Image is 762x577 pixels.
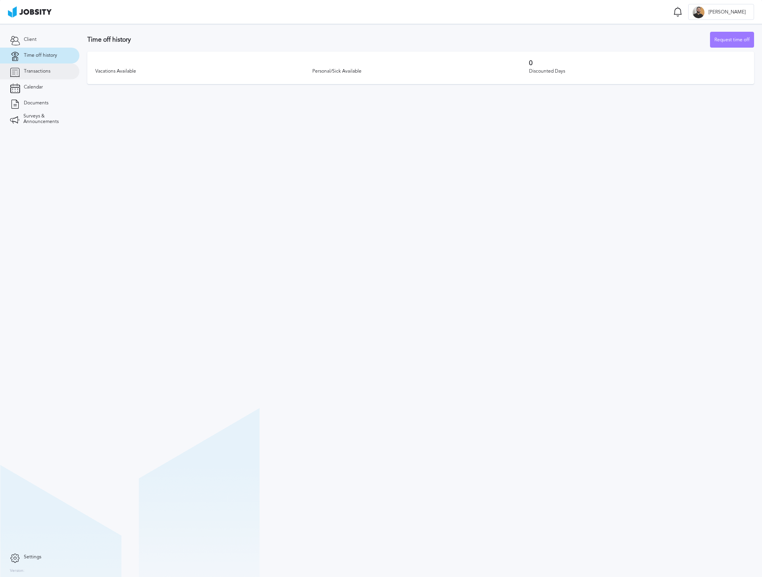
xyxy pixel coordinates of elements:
h3: 0 [529,60,746,67]
span: Transactions [24,69,50,74]
button: Request time off [710,32,754,48]
div: Discounted Days [529,69,746,74]
span: Time off history [24,53,57,58]
span: Client [24,37,37,42]
span: [PERSON_NAME] [704,10,750,15]
img: ab4bad089aa723f57921c736e9817d99.png [8,6,52,17]
span: Surveys & Announcements [23,113,69,125]
span: Calendar [24,85,43,90]
label: Version: [10,569,25,573]
div: Personal/Sick Available [312,69,529,74]
h3: Time off history [87,36,710,43]
button: J[PERSON_NAME] [688,4,754,20]
div: Vacations Available [95,69,312,74]
span: Documents [24,100,48,106]
div: J [693,6,704,18]
span: Settings [24,554,41,560]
